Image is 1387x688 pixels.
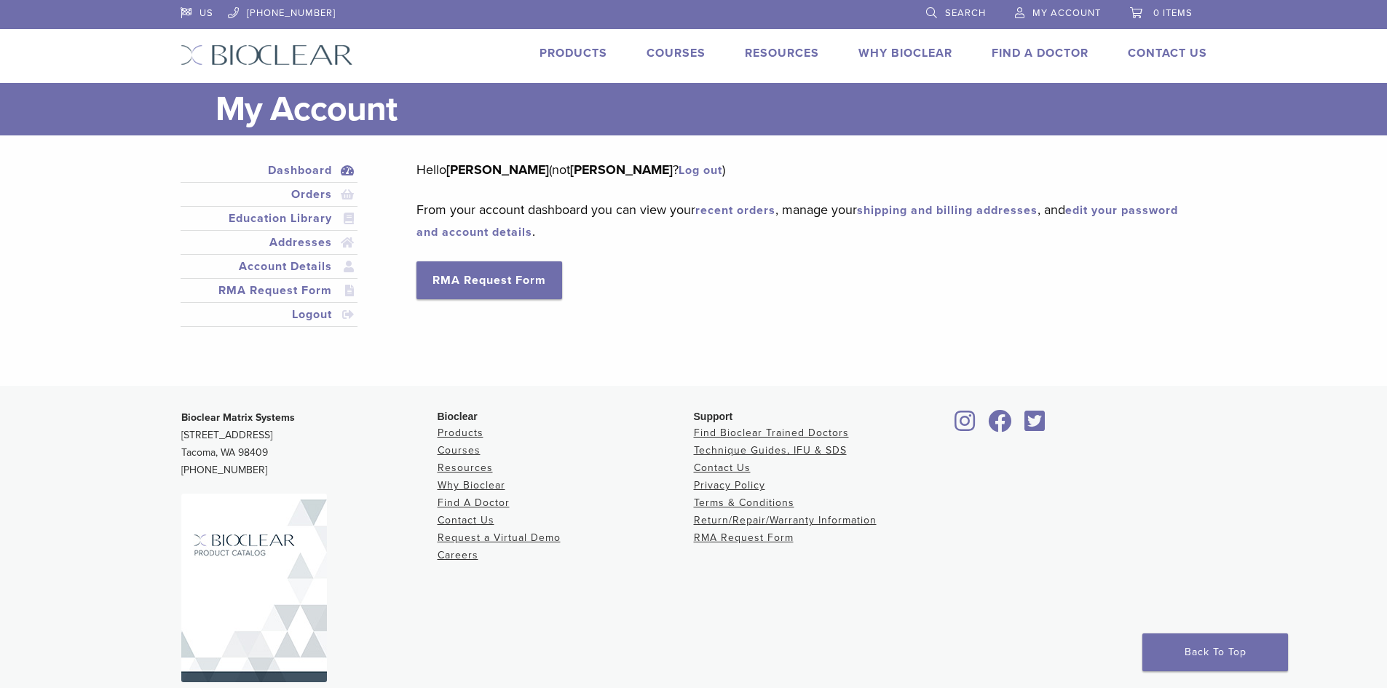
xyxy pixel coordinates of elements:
[945,7,986,19] span: Search
[438,462,493,474] a: Resources
[1020,419,1051,433] a: Bioclear
[416,261,562,299] a: RMA Request Form
[540,46,607,60] a: Products
[857,203,1038,218] a: shipping and billing addresses
[570,162,673,178] strong: [PERSON_NAME]
[438,411,478,422] span: Bioclear
[183,282,355,299] a: RMA Request Form
[438,427,483,439] a: Products
[183,306,355,323] a: Logout
[694,497,794,509] a: Terms & Conditions
[438,531,561,544] a: Request a Virtual Demo
[745,46,819,60] a: Resources
[694,411,733,422] span: Support
[216,83,1207,135] h1: My Account
[858,46,952,60] a: Why Bioclear
[181,44,353,66] img: Bioclear
[181,159,358,344] nav: Account pages
[950,419,981,433] a: Bioclear
[438,497,510,509] a: Find A Doctor
[992,46,1088,60] a: Find A Doctor
[183,186,355,203] a: Orders
[183,162,355,179] a: Dashboard
[438,549,478,561] a: Careers
[181,494,327,682] img: Bioclear
[1142,633,1288,671] a: Back To Top
[1032,7,1101,19] span: My Account
[181,409,438,479] p: [STREET_ADDRESS] Tacoma, WA 98409 [PHONE_NUMBER]
[695,203,775,218] a: recent orders
[694,444,847,456] a: Technique Guides, IFU & SDS
[183,234,355,251] a: Addresses
[984,419,1017,433] a: Bioclear
[694,427,849,439] a: Find Bioclear Trained Doctors
[1128,46,1207,60] a: Contact Us
[679,163,722,178] a: Log out
[416,159,1185,181] p: Hello (not ? )
[181,411,295,424] strong: Bioclear Matrix Systems
[694,531,794,544] a: RMA Request Form
[694,514,877,526] a: Return/Repair/Warranty Information
[438,514,494,526] a: Contact Us
[446,162,549,178] strong: [PERSON_NAME]
[438,444,481,456] a: Courses
[438,479,505,491] a: Why Bioclear
[647,46,706,60] a: Courses
[694,462,751,474] a: Contact Us
[183,210,355,227] a: Education Library
[183,258,355,275] a: Account Details
[416,199,1185,242] p: From your account dashboard you can view your , manage your , and .
[1153,7,1193,19] span: 0 items
[694,479,765,491] a: Privacy Policy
